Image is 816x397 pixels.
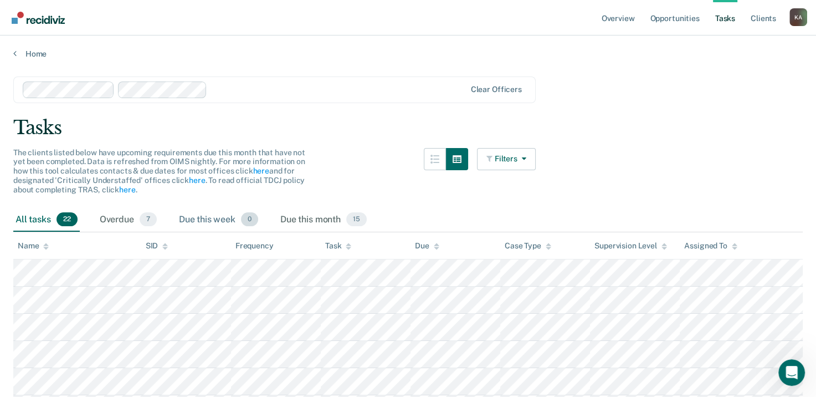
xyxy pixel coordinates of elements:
[253,166,269,175] a: here
[177,208,260,232] div: Due this week0
[789,8,807,26] button: Profile dropdown button
[789,8,807,26] div: K A
[97,208,159,232] div: Overdue7
[778,359,805,386] iframe: Intercom live chat
[140,212,157,227] span: 7
[13,49,803,59] a: Home
[13,148,305,194] span: The clients listed below have upcoming requirements due this month that have not yet been complet...
[278,208,369,232] div: Due this month15
[346,212,367,227] span: 15
[13,116,803,139] div: Tasks
[235,241,274,251] div: Frequency
[18,241,49,251] div: Name
[594,241,667,251] div: Supervision Level
[415,241,439,251] div: Due
[57,212,78,227] span: 22
[241,212,258,227] span: 0
[477,148,536,170] button: Filters
[325,241,351,251] div: Task
[146,241,168,251] div: SID
[505,241,551,251] div: Case Type
[684,241,737,251] div: Assigned To
[471,85,522,94] div: Clear officers
[13,208,80,232] div: All tasks22
[12,12,65,24] img: Recidiviz
[119,185,135,194] a: here
[189,176,205,185] a: here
